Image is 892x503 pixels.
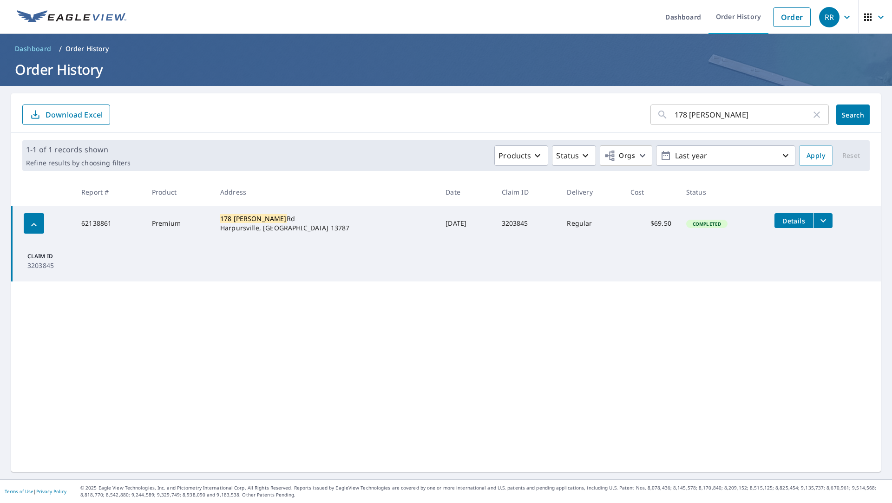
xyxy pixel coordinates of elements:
[74,206,144,241] td: 62138861
[552,145,596,166] button: Status
[671,148,780,164] p: Last year
[675,102,811,128] input: Address, Report #, Claim ID, etc.
[17,10,126,24] img: EV Logo
[494,145,548,166] button: Products
[780,216,808,225] span: Details
[773,7,811,27] a: Order
[813,213,833,228] button: filesDropdownBtn-62138861
[15,44,52,53] span: Dashboard
[687,221,727,227] span: Completed
[623,178,679,206] th: Cost
[144,178,213,206] th: Product
[836,105,870,125] button: Search
[220,214,431,233] div: Rd Harpursville, [GEOGRAPHIC_DATA] 13787
[66,44,109,53] p: Order History
[26,144,131,155] p: 1-1 of 1 records shown
[11,41,55,56] a: Dashboard
[11,41,881,56] nav: breadcrumb
[74,178,144,206] th: Report #
[11,60,881,79] h1: Order History
[494,206,560,241] td: 3203845
[5,489,66,494] p: |
[144,206,213,241] td: Premium
[844,111,862,119] span: Search
[213,178,438,206] th: Address
[774,213,813,228] button: detailsBtn-62138861
[26,159,131,167] p: Refine results by choosing filters
[27,252,79,261] p: Claim ID
[600,145,652,166] button: Orgs
[799,145,833,166] button: Apply
[438,178,494,206] th: Date
[46,110,103,120] p: Download Excel
[494,178,560,206] th: Claim ID
[559,178,623,206] th: Delivery
[807,150,825,162] span: Apply
[80,484,887,498] p: © 2025 Eagle View Technologies, Inc. and Pictometry International Corp. All Rights Reserved. Repo...
[559,206,623,241] td: Regular
[679,178,767,206] th: Status
[498,150,531,161] p: Products
[22,105,110,125] button: Download Excel
[819,7,840,27] div: RR
[36,488,66,495] a: Privacy Policy
[59,43,62,54] li: /
[438,206,494,241] td: [DATE]
[656,145,795,166] button: Last year
[604,150,635,162] span: Orgs
[556,150,579,161] p: Status
[27,261,79,270] p: 3203845
[5,488,33,495] a: Terms of Use
[220,214,287,223] mark: 178 [PERSON_NAME]
[623,206,679,241] td: $69.50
